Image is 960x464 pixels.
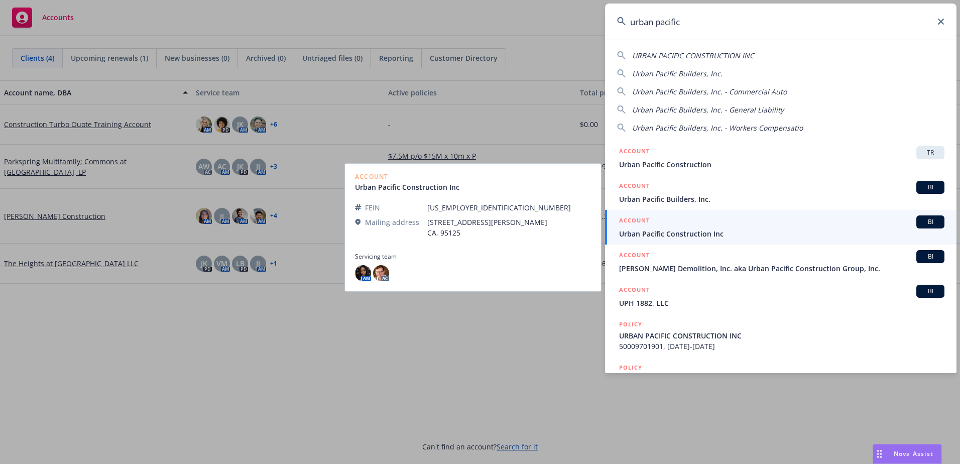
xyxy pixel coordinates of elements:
span: URBAN PACIFIC CONSTRUCTION INC [632,51,754,60]
span: Urban Pacific Builders, Inc. [619,194,944,204]
span: Urban Pacific Construction Inc [619,228,944,239]
span: URBAN PACIFIC CONSTRUCTION INC [619,330,944,341]
span: [PERSON_NAME] Demolition, Inc. aka Urban Pacific Construction Group, Inc. [619,263,944,274]
button: Nova Assist [873,444,942,464]
h5: POLICY [619,363,642,373]
h5: ACCOUNT [619,285,650,297]
span: BI [920,287,940,296]
a: POLICYURBAN PACIFIC CONSTRUCTION INC50009701901, [DATE]-[DATE] [605,314,956,357]
a: ACCOUNTTRUrban Pacific Construction [605,141,956,175]
input: Search... [605,4,956,40]
h5: ACCOUNT [619,250,650,262]
a: ACCOUNTBI[PERSON_NAME] Demolition, Inc. aka Urban Pacific Construction Group, Inc. [605,245,956,279]
span: Urban Pacific Builders, Inc. [632,69,723,78]
span: Urban Pacific Builders, Inc. - Workers Compensatio [632,123,803,133]
a: ACCOUNTBIUrban Pacific Construction Inc [605,210,956,245]
span: BI [920,217,940,226]
span: Urban Pacific Construction [619,159,944,170]
a: ACCOUNTBIUPH 1882, LLC [605,279,956,314]
h5: ACCOUNT [619,215,650,227]
span: UPH 1882, LLC [619,298,944,308]
span: BI [920,252,940,261]
span: BI [920,183,940,192]
div: Drag to move [873,444,886,463]
h5: ACCOUNT [619,181,650,193]
span: Urban Pacific Builders, Inc. - General Liability [632,105,784,114]
span: TR [920,148,940,157]
h5: POLICY [619,319,642,329]
a: POLICY [605,357,956,400]
span: Urban Pacific Builders, Inc. - Commercial Auto [632,87,787,96]
h5: ACCOUNT [619,146,650,158]
a: ACCOUNTBIUrban Pacific Builders, Inc. [605,175,956,210]
span: Nova Assist [894,449,933,458]
span: 50009701901, [DATE]-[DATE] [619,341,944,352]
